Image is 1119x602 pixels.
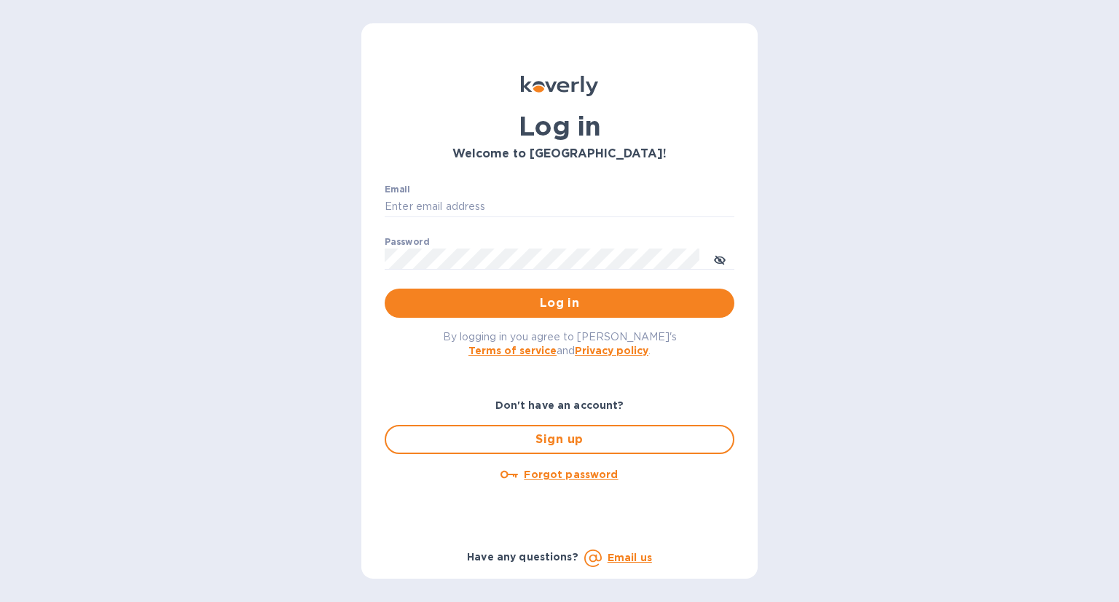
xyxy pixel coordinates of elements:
[468,345,557,356] a: Terms of service
[467,551,578,563] b: Have any questions?
[398,431,721,448] span: Sign up
[495,399,624,411] b: Don't have an account?
[385,111,734,141] h1: Log in
[396,294,723,312] span: Log in
[705,244,734,273] button: toggle password visibility
[385,185,410,194] label: Email
[575,345,648,356] a: Privacy policy
[385,238,429,246] label: Password
[443,331,677,356] span: By logging in you agree to [PERSON_NAME]'s and .
[608,552,652,563] a: Email us
[385,196,734,218] input: Enter email address
[385,425,734,454] button: Sign up
[385,289,734,318] button: Log in
[524,469,618,480] u: Forgot password
[521,76,598,96] img: Koverly
[385,147,734,161] h3: Welcome to [GEOGRAPHIC_DATA]!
